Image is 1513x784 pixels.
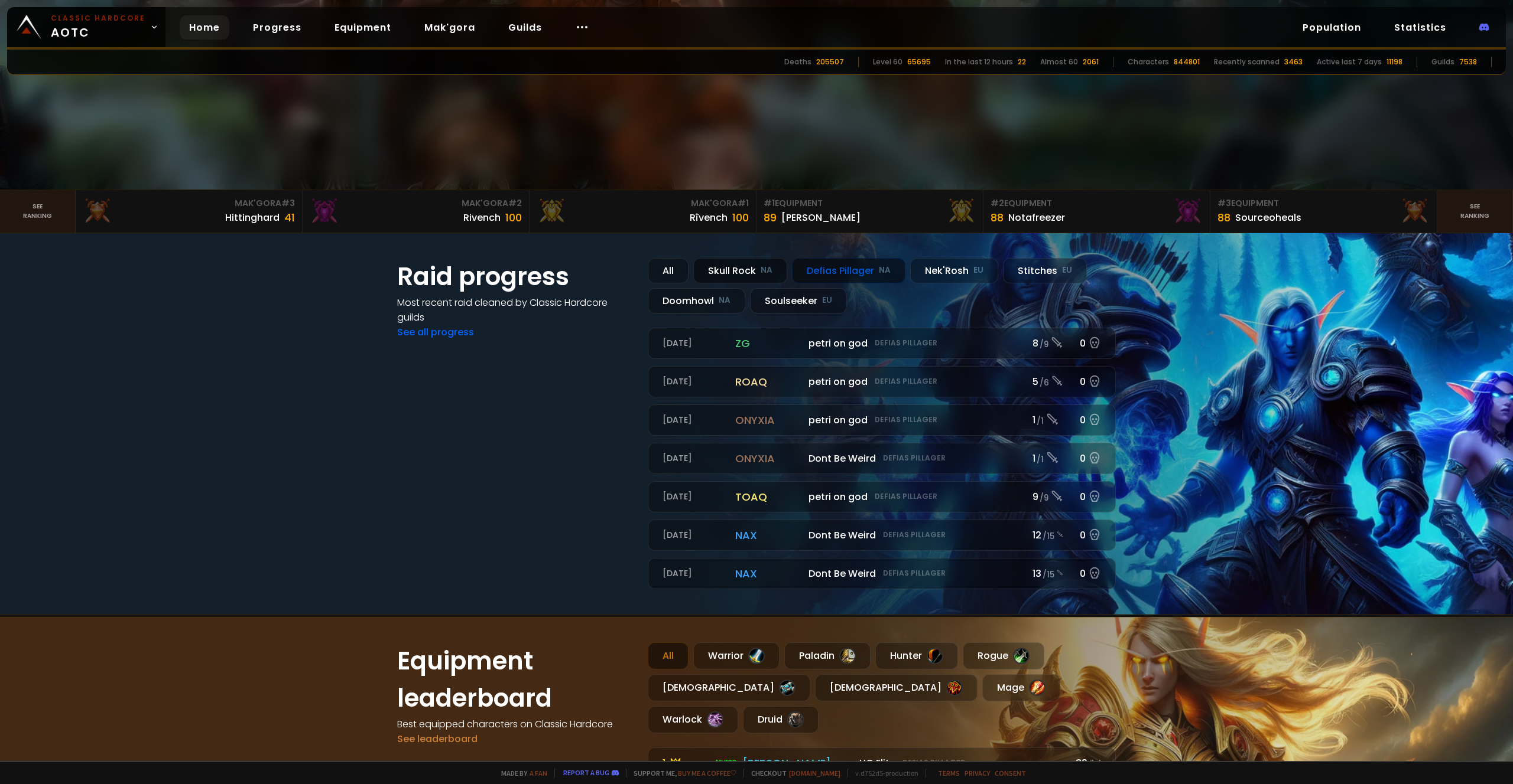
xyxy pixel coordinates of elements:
span: v. d752d5 - production [848,769,918,778]
div: Soulseeker [750,288,847,313]
div: Almost 60 [1040,57,1078,67]
a: Population [1293,15,1371,40]
a: Statistics [1385,15,1456,40]
a: Buy me a coffee [678,769,736,778]
small: Defias Pillager [902,757,965,768]
div: 100 [732,210,749,226]
a: Mak'Gora#2Rivench100 [303,190,530,233]
a: [DATE]zgpetri on godDefias Pillager8 /90 [648,328,1116,359]
span: # 3 [281,197,295,209]
div: Druid [743,706,819,733]
div: Rîvench [690,210,728,225]
div: 88 [991,210,1004,226]
span: 45733 [713,757,745,768]
div: Equipment [991,197,1203,210]
a: a fan [530,769,547,778]
div: In the last 12 hours [945,57,1013,67]
span: Made by [494,769,547,778]
a: Privacy [965,769,990,778]
span: # 1 [738,197,749,209]
a: Classic HardcoreAOTC [7,7,165,47]
div: Rogue [963,642,1044,669]
div: Rivench [463,210,501,225]
div: HC Elite [859,756,1063,770]
a: Seeranking [1437,190,1513,233]
div: All [648,642,689,669]
div: Mak'Gora [83,197,295,210]
div: Defias Pillager [792,258,905,283]
div: Hunter [875,642,958,669]
a: [DATE]naxDont Be WeirdDefias Pillager12 /150 [648,520,1116,551]
a: Consent [995,769,1026,778]
a: [DATE]roaqpetri on godDefias Pillager5 /60 [648,366,1116,397]
div: 88 [1217,210,1230,226]
div: Skull Rock [693,258,787,283]
a: Terms [938,769,960,778]
a: #2Equipment88Notafreezer [983,190,1210,233]
div: 205507 [816,57,844,67]
div: Notafreezer [1008,210,1065,225]
div: 22 [1018,57,1026,67]
a: 1 45733 [PERSON_NAME] HC EliteDefias Pillager89ilvl [648,747,1116,779]
span: # 2 [991,197,1004,209]
div: 7538 [1459,57,1477,67]
div: [DEMOGRAPHIC_DATA] [815,674,978,701]
a: Report a bug [563,768,609,777]
span: AOTC [51,13,145,41]
div: Guilds [1431,57,1454,67]
div: Deaths [784,57,811,67]
a: Mak'Gora#1Rîvench100 [530,190,756,233]
a: Mak'gora [415,15,485,40]
div: [DEMOGRAPHIC_DATA] [648,674,810,701]
span: # 2 [508,197,522,209]
small: EU [973,264,983,276]
div: 11198 [1387,57,1402,67]
small: NA [761,264,772,276]
div: 41 [284,210,295,226]
div: Nek'Rosh [910,258,998,283]
div: 100 [505,210,522,226]
h4: Best equipped characters on Classic Hardcore [397,717,634,731]
div: Doomhowl [648,288,745,313]
div: Paladin [784,642,871,669]
div: Mage [982,674,1060,701]
small: Classic Hardcore [51,13,145,24]
small: EU [822,295,832,306]
h4: Most recent raid cleaned by Classic Hardcore guilds [397,295,634,325]
a: Equipment [325,15,401,40]
div: Level 60 [873,57,902,67]
a: Guilds [499,15,551,40]
span: Support me, [626,769,736,778]
div: 3463 [1284,57,1303,67]
a: [DATE]onyxiaDont Be WeirdDefias Pillager1 /10 [648,443,1116,474]
div: [PERSON_NAME] [781,210,861,225]
small: NA [719,295,730,306]
div: 89 [764,210,777,226]
span: # 3 [1217,197,1231,209]
span: # 1 [764,197,775,209]
span: Checkout [743,769,840,778]
div: All [648,258,689,283]
small: NA [879,264,891,276]
div: [PERSON_NAME] [742,755,852,771]
div: Mak'Gora [537,197,749,210]
div: Equipment [764,197,976,210]
div: Active last 7 days [1317,57,1382,67]
div: Recently scanned [1214,57,1280,67]
a: #3Equipment88Sourceoheals [1210,190,1437,233]
small: EU [1062,264,1072,276]
div: Equipment [1217,197,1430,210]
a: [DATE]toaqpetri on godDefias Pillager9 /90 [648,481,1116,512]
div: Mak'Gora [310,197,522,210]
div: 844801 [1174,57,1200,67]
a: [DATE]naxDont Be WeirdDefias Pillager13 /150 [648,558,1116,589]
div: 89 [1070,756,1101,770]
a: Progress [243,15,311,40]
div: 2061 [1083,57,1099,67]
a: See leaderboard [397,732,478,746]
div: Stitches [1003,258,1087,283]
div: 65695 [907,57,931,67]
div: Characters [1128,57,1169,67]
a: [DOMAIN_NAME] [789,769,840,778]
h1: Equipment leaderboard [397,642,634,717]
